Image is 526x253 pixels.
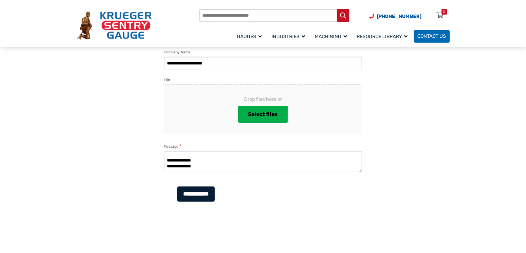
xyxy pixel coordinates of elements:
a: Phone Number (920) 434-8860 [370,13,422,20]
label: File [164,77,170,83]
a: Contact Us [414,30,450,43]
span: Resource Library [357,34,408,40]
span: Industries [271,34,305,40]
span: Machining [315,34,347,40]
a: Machining [311,29,353,43]
img: Krueger Sentry Gauge [77,11,152,39]
button: select files, file [238,106,288,123]
span: [PHONE_NUMBER] [377,14,422,19]
a: Resource Library [353,29,414,43]
a: Industries [268,29,311,43]
span: Drop files here or [175,96,351,103]
label: Message [164,143,181,150]
div: 0 [443,9,445,15]
label: Company Name [164,49,190,55]
span: Contact Us [417,34,446,40]
span: Gauges [237,34,262,40]
a: Gauges [233,29,268,43]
